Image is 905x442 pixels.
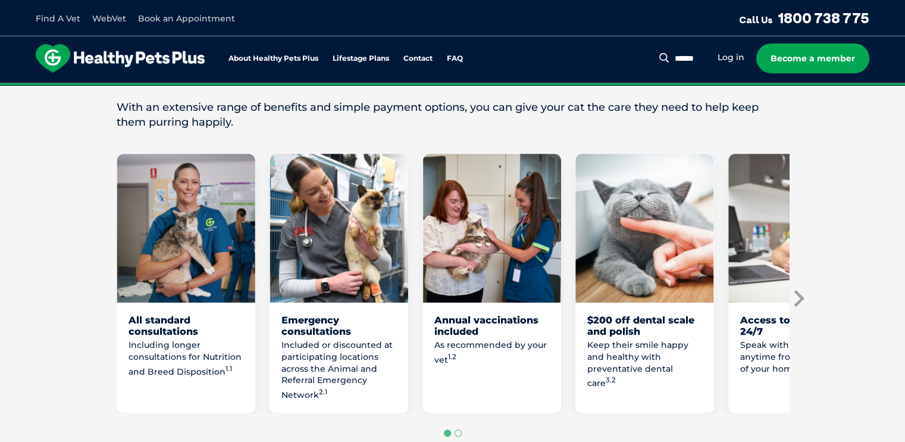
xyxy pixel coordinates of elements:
a: Contact [403,55,433,63]
li: 5 of 8 [728,154,867,413]
p: Including longer consultations for Nutrition and Breed Disposition [129,340,243,377]
div: Annual vaccinations included [434,315,549,337]
sup: 1.2 [448,353,456,361]
li: 4 of 8 [575,154,714,413]
li: 3 of 8 [422,154,561,413]
span: Call Us [739,14,773,26]
div: All standard consultations [129,315,243,337]
a: Become a member [756,43,869,73]
a: About Healthy Pets Plus [228,55,318,63]
img: hpp-logo [36,44,205,73]
a: Log in [718,52,744,63]
sup: 2.1 [319,388,327,396]
sup: 3.2 [606,376,616,384]
a: WebVet [92,13,126,24]
p: Keep their smile happy and healthy with preventative dental care [587,340,702,389]
a: Lifestage Plans [333,55,389,63]
p: With an extensive range of benefits and simple payment options, you can give your cat the care th... [117,100,789,130]
p: Speak with a qualified vet anytime from the comfort of your home [740,340,855,375]
li: 1 of 8 [117,154,255,413]
p: Included or discounted at participating locations across the Animal and Referral Emergency Network [281,340,396,401]
button: Next slide [789,290,807,307]
div: $200 off dental scale and polish [587,315,702,337]
button: Search [657,52,672,64]
li: 2 of 8 [270,154,408,413]
button: Go to page 1 [444,429,451,437]
a: Book an Appointment [138,13,235,24]
a: FAQ [447,55,463,63]
a: Call Us1800 738 775 [739,9,869,27]
a: Find A Vet [36,13,80,24]
button: Go to page 2 [455,429,462,437]
div: Access to WebVet 24/7 [740,315,855,337]
span: Proactive, preventative wellness program designed to keep your pet healthier and happier for longer [230,83,675,94]
ul: Select a slide to show [117,428,789,438]
p: As recommended by your vet [434,340,549,366]
sup: 1.1 [226,365,232,373]
div: Emergency consultations [281,315,396,337]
